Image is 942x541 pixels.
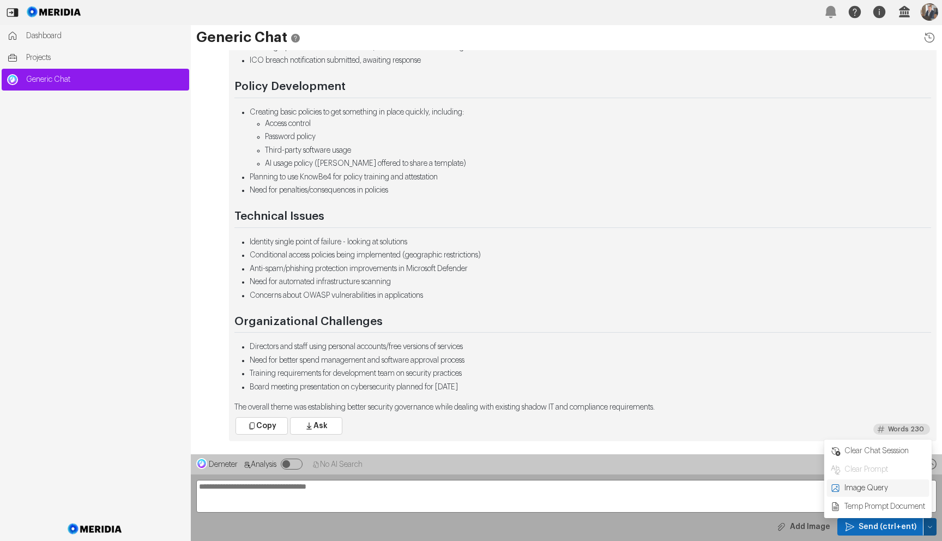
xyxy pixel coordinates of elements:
[921,3,938,21] img: Profile Icon
[843,464,926,475] span: Clear Prompt
[250,263,931,275] li: Anti-spam/phishing protection improvements in Microsoft Defender
[26,52,184,63] span: Projects
[769,518,837,536] button: Add Image
[250,107,931,170] li: Creating basic policies to get something in place quickly, including:
[320,461,363,468] span: No AI Search
[234,402,931,413] p: The overall theme was establishing better security governance while dealing with existing shadow ...
[250,237,931,248] li: Identity single point of failure - looking at solutions
[313,420,328,431] span: Ask
[26,31,184,41] span: Dashboard
[243,461,251,468] svg: Analysis
[251,461,276,468] span: Analysis
[290,417,342,435] button: Ask
[209,461,238,468] span: Demeter
[827,442,929,515] div: Send (ctrl+ent)
[196,458,207,469] img: Demeter
[250,368,931,380] li: Training requirements for development team on security practices
[250,290,931,302] li: Concerns about OWASP vulnerabilities in applications
[7,74,18,85] img: Generic Chat
[26,74,184,85] span: Generic Chat
[250,341,931,353] li: Directors and staff using personal accounts/free versions of services
[837,518,923,536] button: Send (ctrl+ent)
[859,521,916,532] span: Send (ctrl+ent)
[250,276,931,288] li: Need for automated infrastructure scanning
[250,172,931,183] li: Planning to use KnowBe4 for policy training and attestation
[923,518,937,536] button: Send (ctrl+ent)
[234,81,346,92] strong: Policy Development
[250,355,931,366] li: Need for better spend management and software approval process
[250,382,931,393] li: Board meeting presentation on cybersecurity planned for [DATE]
[265,145,931,157] li: Third-party software usage
[256,420,276,431] span: Copy
[234,316,383,327] strong: Organizational Challenges
[250,250,931,261] li: Conditional access policies being implemented (geographic restrictions)
[2,47,189,69] a: Projects
[265,131,931,143] li: Password policy
[196,31,937,45] h1: Generic Chat
[250,185,931,196] li: Need for penalties/consequences in policies
[843,483,926,494] span: Image Query
[234,211,324,222] strong: Technical Issues
[66,517,124,541] img: Meridia Logo
[843,446,926,456] span: Clear Chat Sesssion
[235,417,288,435] button: Copy
[2,25,189,47] a: Dashboard
[265,118,931,130] li: Access control
[265,158,931,170] li: AI usage policy ([PERSON_NAME] offered to share a template)
[2,69,189,91] a: Generic ChatGeneric Chat
[843,501,926,512] span: Temp Prompt Document
[250,55,931,67] li: ICO breach notification submitted, awaiting response
[312,461,320,468] svg: No AI Search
